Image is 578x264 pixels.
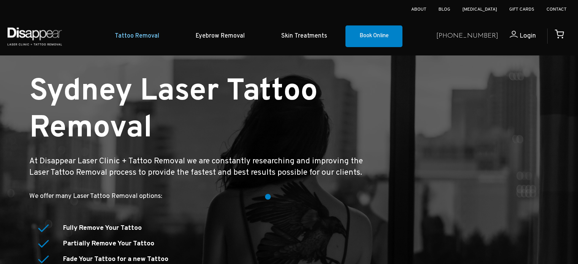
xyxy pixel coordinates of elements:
[29,73,318,148] small: Sydney Laser Tattoo Removal
[411,6,426,13] a: About
[345,25,402,47] a: Book Online
[177,25,263,48] a: Eyebrow Removal
[63,239,154,248] strong: Partially Remove Your Tattoo
[462,6,497,13] a: [MEDICAL_DATA]
[63,255,168,264] strong: Fade Your Tattoo for a new Tattoo
[519,32,536,40] span: Login
[546,6,567,13] a: Contact
[509,6,534,13] a: Gift Cards
[498,31,536,42] a: Login
[439,6,450,13] a: Blog
[63,224,142,232] strong: Fully Remove Your Tattoo
[6,23,63,50] img: Disappear - Laser Clinic and Tattoo Removal Services in Sydney, Australia
[263,25,345,48] a: Skin Treatments
[436,31,498,42] a: [PHONE_NUMBER]
[29,191,374,202] p: We offer many Laser Tattoo Removal options:
[97,25,177,48] a: Tattoo Removal
[29,156,363,178] big: At Disappear Laser Clinic + Tattoo Removal we are constantly researching and improving the Laser ...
